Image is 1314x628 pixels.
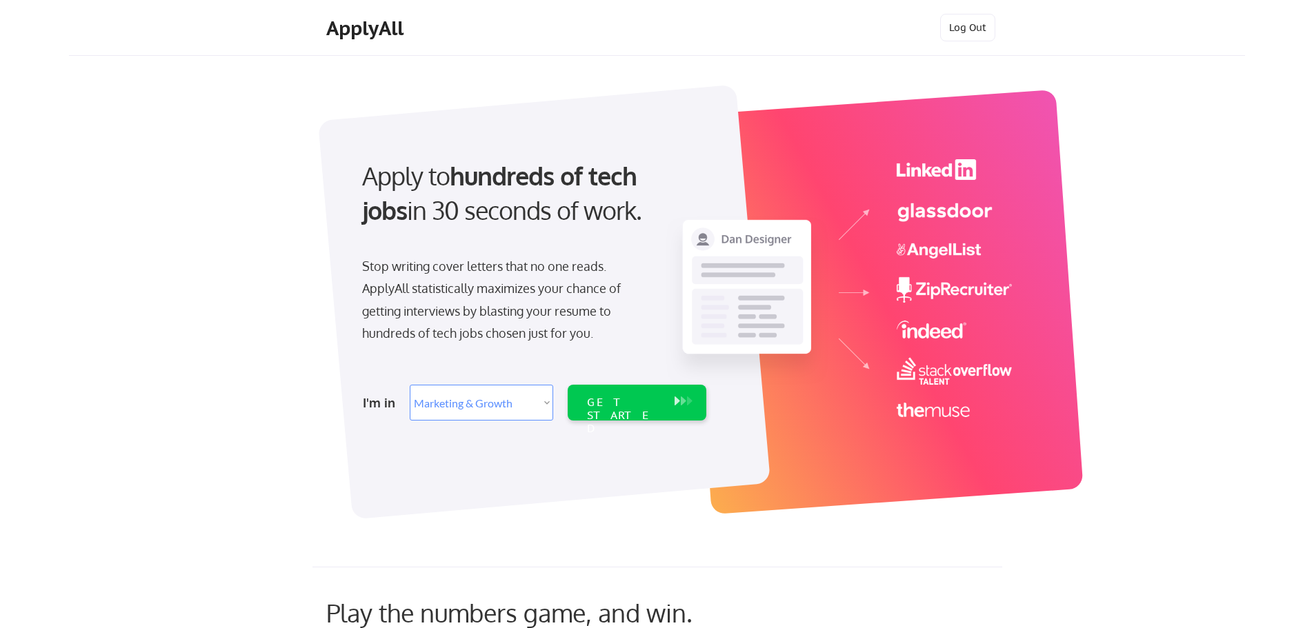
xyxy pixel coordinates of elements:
div: I'm in [363,392,401,414]
strong: hundreds of tech jobs [362,160,643,225]
div: Play the numbers game, and win. [326,598,754,627]
button: Log Out [940,14,995,41]
div: ApplyAll [326,17,408,40]
div: Stop writing cover letters that no one reads. ApplyAll statistically maximizes your chance of get... [362,255,646,345]
div: GET STARTED [587,396,661,436]
div: Apply to in 30 seconds of work. [362,159,701,228]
